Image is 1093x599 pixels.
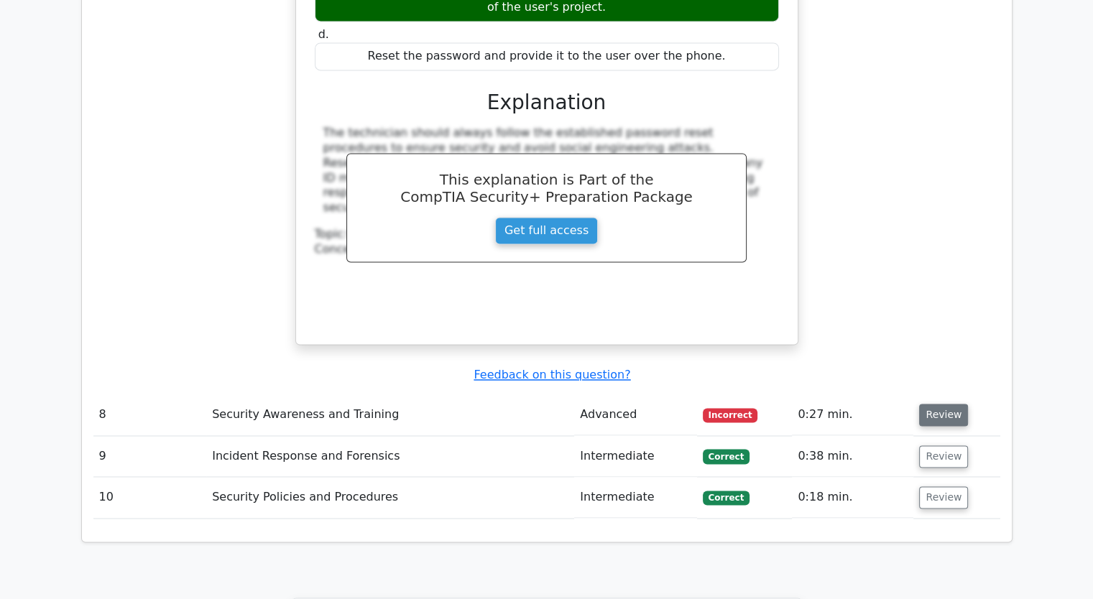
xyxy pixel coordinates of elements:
td: 0:27 min. [792,394,913,435]
td: Intermediate [574,436,696,477]
td: 8 [93,394,207,435]
div: The technician should always follow the established password reset procedures to ensure security ... [323,126,770,215]
button: Review [919,445,968,468]
span: Incorrect [703,408,758,422]
span: Correct [703,491,750,505]
td: Incident Response and Forensics [206,436,574,477]
a: Get full access [495,217,598,244]
span: Correct [703,449,750,463]
td: Security Policies and Procedures [206,477,574,518]
button: Review [919,404,968,426]
td: Advanced [574,394,696,435]
span: d. [318,27,329,41]
td: Security Awareness and Training [206,394,574,435]
h3: Explanation [323,90,770,115]
button: Review [919,486,968,509]
td: 10 [93,477,207,518]
div: Reset the password and provide it to the user over the phone. [315,42,779,70]
div: Topic: [315,227,779,242]
a: Feedback on this question? [474,368,630,381]
td: Intermediate [574,477,696,518]
td: 9 [93,436,207,477]
td: 0:18 min. [792,477,913,518]
div: Concept: [315,242,779,257]
td: 0:38 min. [792,436,913,477]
